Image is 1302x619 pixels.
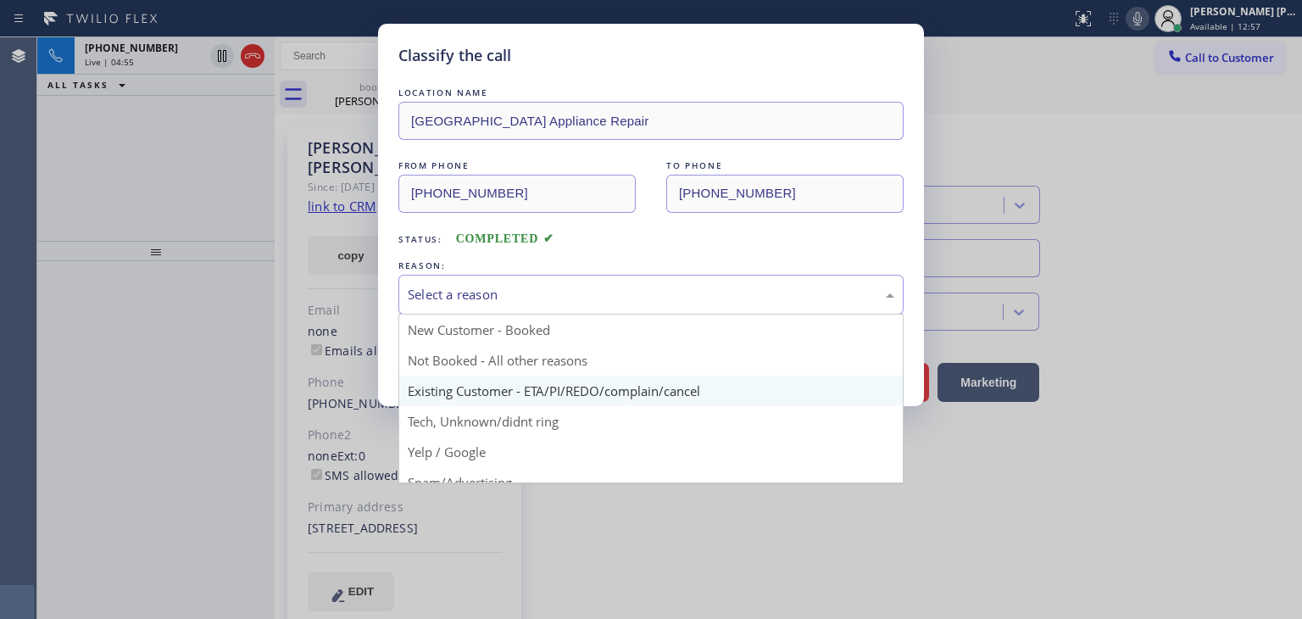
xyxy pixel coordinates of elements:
div: New Customer - Booked [399,315,903,345]
h5: Classify the call [398,44,511,67]
span: COMPLETED [456,232,554,245]
div: Tech, Unknown/didnt ring [399,406,903,437]
div: Not Booked - All other reasons [399,345,903,376]
div: TO PHONE [666,157,904,175]
span: Status: [398,233,442,245]
div: FROM PHONE [398,157,636,175]
div: LOCATION NAME [398,84,904,102]
div: Yelp / Google [399,437,903,467]
div: Existing Customer - ETA/PI/REDO/complain/cancel [399,376,903,406]
input: To phone [666,175,904,213]
div: Select a reason [408,285,894,304]
div: REASON: [398,257,904,275]
input: From phone [398,175,636,213]
div: Spam/Advertising [399,467,903,498]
